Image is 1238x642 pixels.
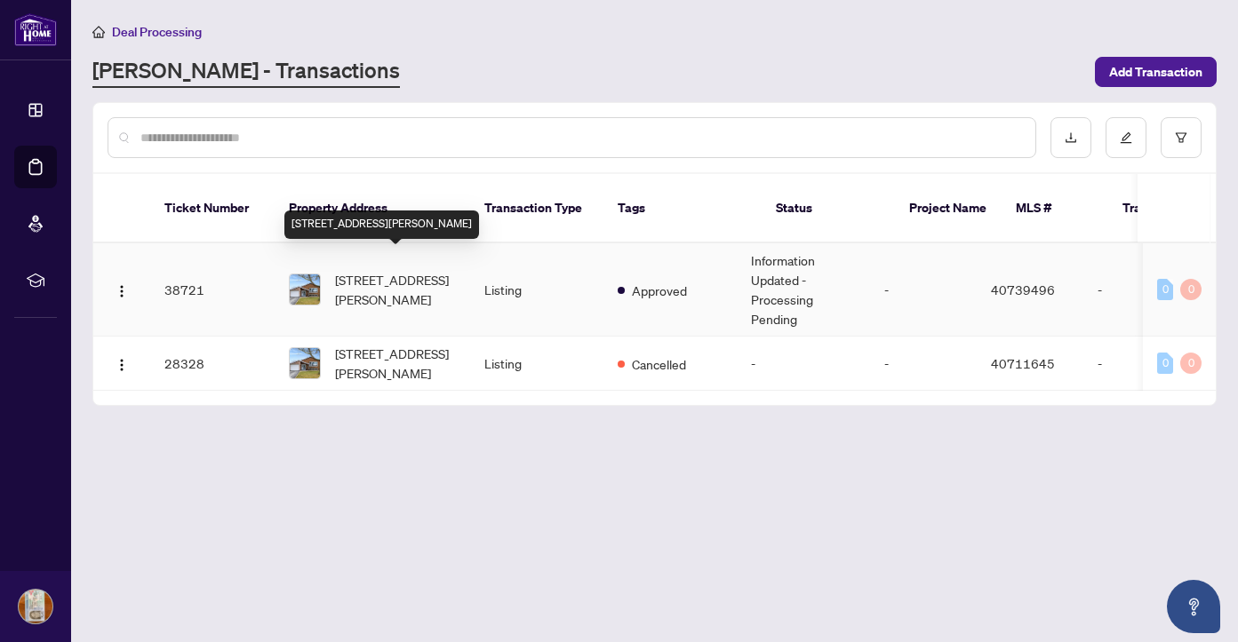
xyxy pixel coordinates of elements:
th: Trade Number [1108,174,1233,243]
td: Listing [470,337,603,391]
button: edit [1106,117,1146,158]
img: Logo [115,358,129,372]
span: [STREET_ADDRESS][PERSON_NAME] [335,344,456,383]
span: Deal Processing [112,24,202,40]
button: Logo [108,275,136,304]
th: MLS # [1002,174,1108,243]
th: Property Address [275,174,470,243]
div: 0 [1180,353,1202,374]
span: Add Transaction [1109,58,1202,86]
div: 0 [1180,279,1202,300]
td: Listing [470,243,603,337]
td: - [870,337,977,391]
td: 28328 [150,337,275,391]
img: logo [14,13,57,46]
span: edit [1120,131,1132,144]
span: download [1065,131,1077,144]
th: Ticket Number [150,174,275,243]
button: Logo [108,349,136,377]
td: - [1083,243,1208,337]
span: 40739496 [991,281,1055,297]
span: Approved [632,281,687,300]
img: thumbnail-img [290,348,320,378]
img: Profile Icon [19,590,52,623]
th: Status [762,174,895,243]
td: - [737,337,870,391]
div: 0 [1157,279,1173,300]
span: home [92,26,105,38]
td: Information Updated - Processing Pending [737,243,870,337]
th: Tags [603,174,762,243]
span: Cancelled [632,354,686,374]
td: 38721 [150,243,275,337]
th: Transaction Type [470,174,603,243]
td: - [870,243,977,337]
a: [PERSON_NAME] - Transactions [92,56,400,88]
button: download [1050,117,1091,158]
td: - [1083,337,1208,391]
span: [STREET_ADDRESS][PERSON_NAME] [335,270,456,309]
button: Add Transaction [1095,57,1217,87]
img: Logo [115,284,129,298]
img: thumbnail-img [290,274,320,305]
th: Project Name [895,174,1002,243]
div: [STREET_ADDRESS][PERSON_NAME] [284,210,479,239]
div: 0 [1157,353,1173,374]
span: filter [1175,131,1187,144]
span: 40711645 [991,355,1055,371]
button: Open asap [1167,580,1220,633]
button: filter [1161,117,1202,158]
